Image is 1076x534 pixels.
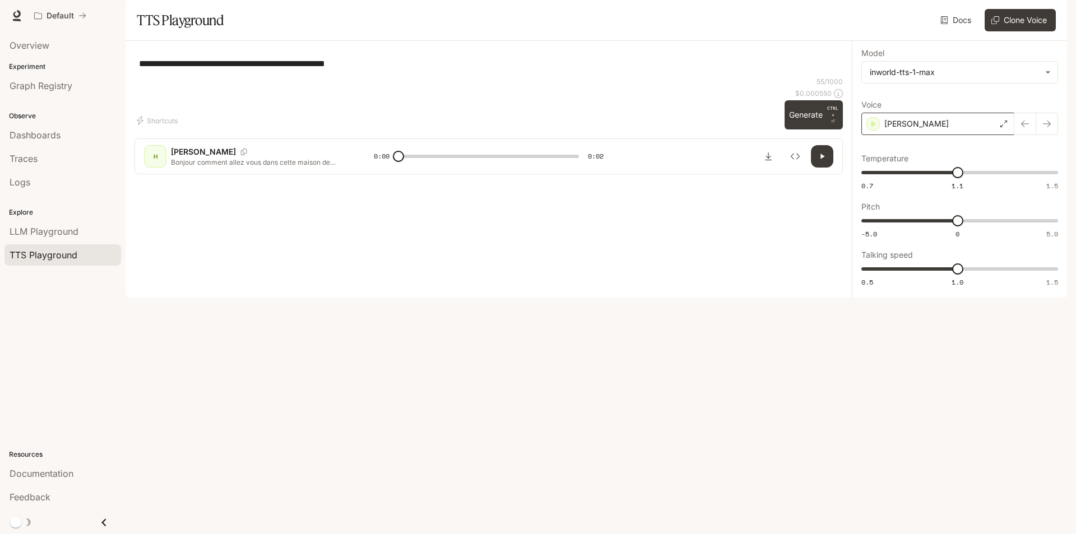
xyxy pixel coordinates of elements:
p: [PERSON_NAME] [171,146,236,157]
button: All workspaces [29,4,91,27]
p: $ 0.000550 [795,89,832,98]
span: 0 [956,229,959,239]
p: 55 / 1000 [817,77,843,86]
span: -5.0 [861,229,877,239]
span: 1.1 [952,181,963,191]
p: Voice [861,101,882,109]
button: Download audio [757,145,780,168]
span: 1.0 [952,277,963,287]
div: inworld-tts-1-max [862,62,1058,83]
span: 0:00 [374,151,389,162]
button: Copy Voice ID [236,148,252,155]
div: inworld-tts-1-max [870,67,1040,78]
h1: TTS Playground [137,9,224,31]
p: Default [47,11,74,21]
div: H [146,147,164,165]
p: Talking speed [861,251,913,259]
p: Model [861,49,884,57]
span: 0.7 [861,181,873,191]
span: 0.5 [861,277,873,287]
p: [PERSON_NAME] [884,118,949,129]
button: Inspect [784,145,806,168]
button: GenerateCTRL +⏎ [785,100,843,129]
span: 0:02 [588,151,604,162]
span: 1.5 [1046,181,1058,191]
a: Docs [938,9,976,31]
p: ⏎ [827,105,838,125]
p: Bonjour comment allez vous dans cette maison de [GEOGRAPHIC_DATA] [171,157,347,167]
button: Clone Voice [985,9,1056,31]
button: Shortcuts [134,112,182,129]
p: Pitch [861,203,880,211]
p: CTRL + [827,105,838,118]
span: 5.0 [1046,229,1058,239]
span: 1.5 [1046,277,1058,287]
p: Temperature [861,155,908,162]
